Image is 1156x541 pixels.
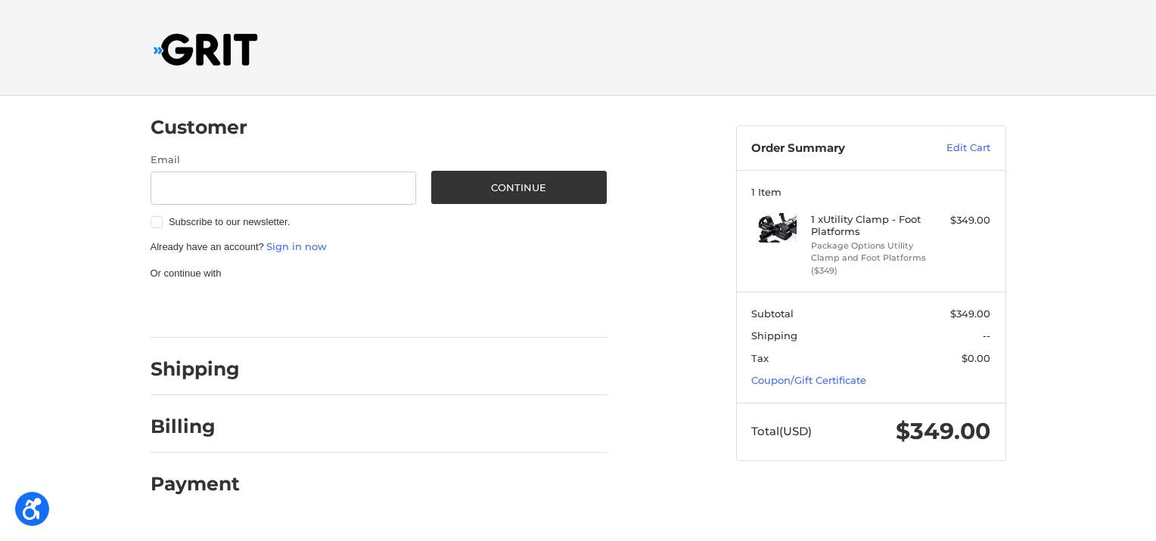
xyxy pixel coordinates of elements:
[151,415,239,438] h2: Billing
[950,308,990,320] span: $349.00
[151,153,417,168] label: Email
[151,266,607,281] p: Or continue with
[751,308,794,320] span: Subtotal
[151,240,607,255] p: Already have an account?
[154,33,258,66] img: GRIT All-Terrain Wheelchair and Mobility Equipment
[751,352,769,364] span: Tax
[751,141,914,156] h3: Order Summary
[266,240,327,252] a: Sign in now
[751,186,990,198] h3: 1 Item
[811,213,927,238] h4: 1 x Utility Clamp - Foot Platforms
[145,295,266,323] iframe: PayPal-paypal
[896,417,990,445] span: $349.00
[151,357,240,381] h2: Shipping
[151,116,247,139] h2: Customer
[751,329,797,342] span: Shipping
[169,216,290,227] span: Subscribe to our newsletter.
[151,472,240,496] h2: Payment
[914,141,990,156] a: Edit Cart
[811,240,927,277] li: Package Options Utility Clamp and Foot Platforms ($349)
[962,352,990,364] span: $0.00
[431,171,607,204] button: Continue
[751,424,812,438] span: Total (USD)
[983,329,990,342] span: --
[931,213,990,228] div: $349.00
[751,374,866,386] a: Coupon/Gift Certificate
